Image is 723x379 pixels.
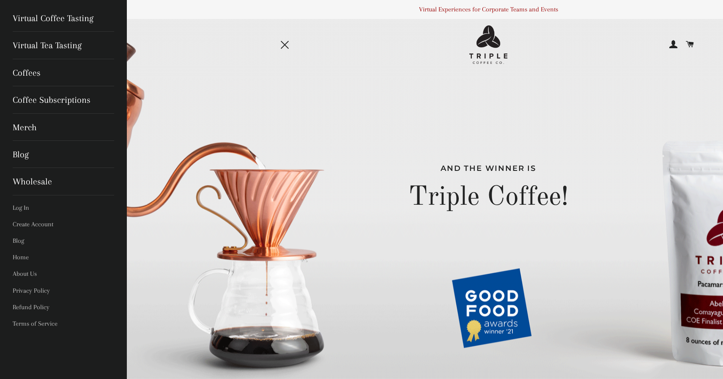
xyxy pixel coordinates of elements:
a: Coffees [6,59,120,86]
p: And the winner is [283,162,694,174]
a: Wholesale [6,168,120,195]
a: Log In [6,200,120,216]
a: Refund Policy [6,299,120,316]
a: Terms of Service [6,316,120,332]
a: Home [6,249,120,266]
a: Virtual Tea Tasting [6,32,120,59]
a: Blog [6,233,120,249]
img: Triple Coffee Co - Logo [469,25,507,64]
a: Privacy Policy [6,283,120,299]
a: Create Account [6,216,120,233]
a: Virtual Coffee Tasting [6,5,120,32]
a: Merch [6,114,120,141]
a: Blog [6,141,120,168]
h2: Triple Coffee! [283,181,694,214]
a: Coffee Subscriptions [6,86,120,113]
a: About Us [6,266,120,282]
